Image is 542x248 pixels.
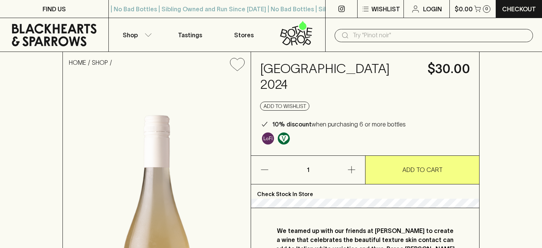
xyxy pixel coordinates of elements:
[262,132,274,145] img: Lo-Fi
[260,102,309,111] button: Add to wishlist
[123,30,138,40] p: Shop
[234,30,254,40] p: Stores
[299,156,317,184] p: 1
[402,165,443,174] p: ADD TO CART
[485,7,488,11] p: 0
[365,156,479,184] button: ADD TO CART
[178,30,202,40] p: Tastings
[353,29,527,41] input: Try "Pinot noir"
[260,131,276,146] a: Some may call it natural, others minimum intervention, either way, it’s hands off & maybe even a ...
[227,55,248,74] button: Add to wishlist
[69,59,86,66] a: HOME
[163,18,217,52] a: Tastings
[217,18,271,52] a: Stores
[251,184,479,199] p: Check Stock In Store
[371,5,400,14] p: Wishlist
[278,132,290,145] img: Vegan
[260,61,419,93] h4: [GEOGRAPHIC_DATA] 2024
[423,5,442,14] p: Login
[109,18,163,52] button: Shop
[276,131,292,146] a: Made without the use of any animal products.
[428,61,470,77] h4: $30.00
[455,5,473,14] p: $0.00
[272,121,312,128] b: 10% discount
[92,59,108,66] a: SHOP
[43,5,66,14] p: FIND US
[272,120,406,129] p: when purchasing 6 or more bottles
[502,5,536,14] p: Checkout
